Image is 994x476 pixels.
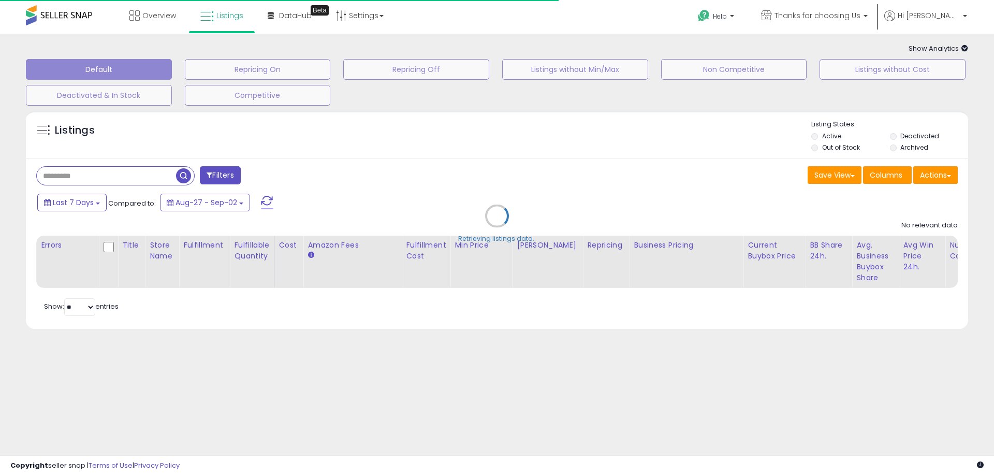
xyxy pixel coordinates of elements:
[909,44,968,53] span: Show Analytics
[502,59,648,80] button: Listings without Min/Max
[185,59,331,80] button: Repricing On
[10,461,180,471] div: seller snap | |
[820,59,966,80] button: Listings without Cost
[661,59,807,80] button: Non Competitive
[884,10,967,34] a: Hi [PERSON_NAME]
[774,10,860,21] span: Thanks for choosing Us
[311,5,329,16] div: Tooltip anchor
[697,9,710,22] i: Get Help
[690,2,744,34] a: Help
[898,10,960,21] span: Hi [PERSON_NAME]
[216,10,243,21] span: Listings
[10,460,48,470] strong: Copyright
[134,460,180,470] a: Privacy Policy
[26,59,172,80] button: Default
[279,10,312,21] span: DataHub
[26,85,172,106] button: Deactivated & In Stock
[713,12,727,21] span: Help
[185,85,331,106] button: Competitive
[142,10,176,21] span: Overview
[458,234,536,243] div: Retrieving listings data..
[89,460,133,470] a: Terms of Use
[343,59,489,80] button: Repricing Off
